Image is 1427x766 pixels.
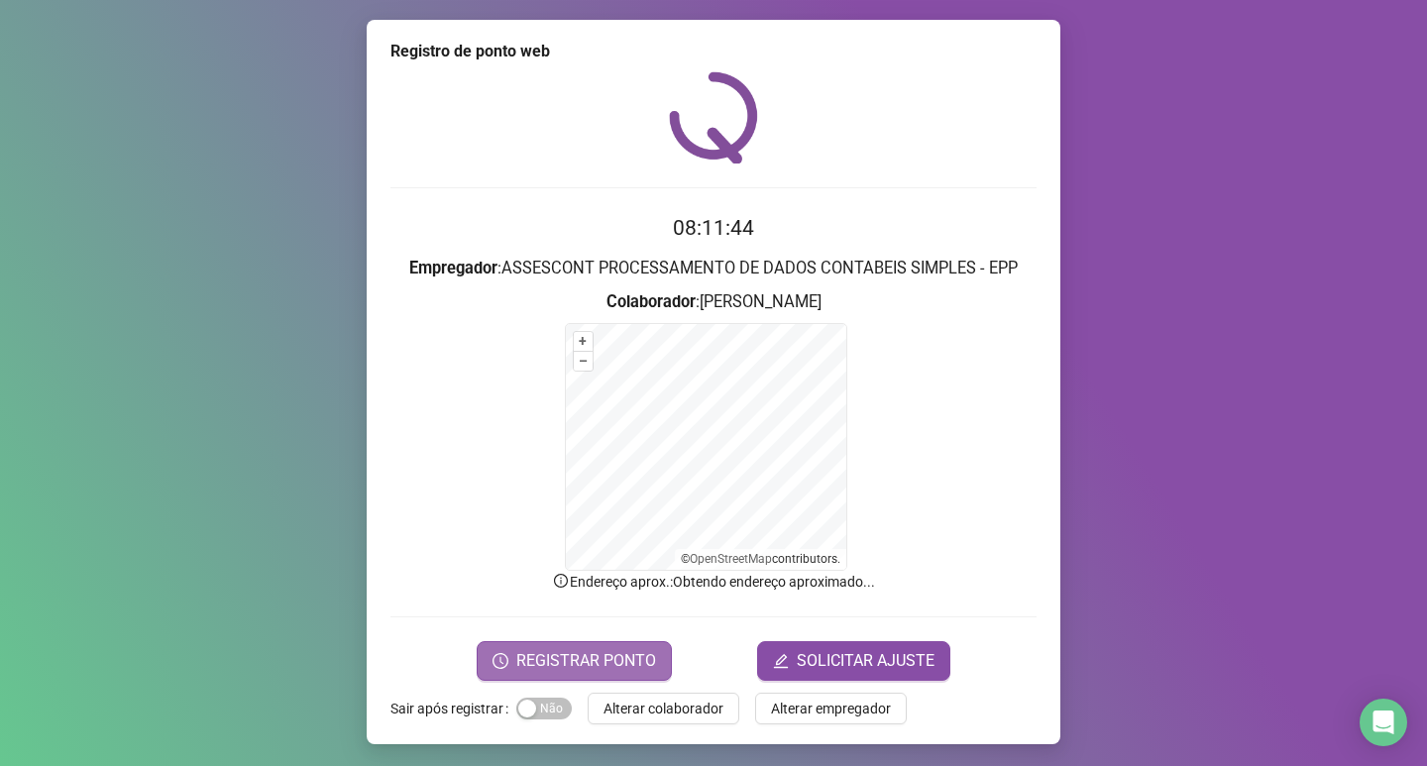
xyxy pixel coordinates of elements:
[797,649,934,673] span: SOLICITAR AJUSTE
[606,292,696,311] strong: Colaborador
[1360,699,1407,746] div: Open Intercom Messenger
[673,216,754,240] time: 08:11:44
[390,693,516,724] label: Sair após registrar
[690,552,772,566] a: OpenStreetMap
[390,571,1037,593] p: Endereço aprox. : Obtendo endereço aproximado...
[516,649,656,673] span: REGISTRAR PONTO
[588,693,739,724] button: Alterar colaborador
[757,641,950,681] button: editSOLICITAR AJUSTE
[477,641,672,681] button: REGISTRAR PONTO
[574,332,593,351] button: +
[552,572,570,590] span: info-circle
[390,256,1037,281] h3: : ASSESCONT PROCESSAMENTO DE DADOS CONTABEIS SIMPLES - EPP
[755,693,907,724] button: Alterar empregador
[681,552,840,566] li: © contributors.
[604,698,723,719] span: Alterar colaborador
[669,71,758,164] img: QRPoint
[390,289,1037,315] h3: : [PERSON_NAME]
[493,653,508,669] span: clock-circle
[409,259,497,277] strong: Empregador
[390,40,1037,63] div: Registro de ponto web
[773,653,789,669] span: edit
[771,698,891,719] span: Alterar empregador
[574,352,593,371] button: –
